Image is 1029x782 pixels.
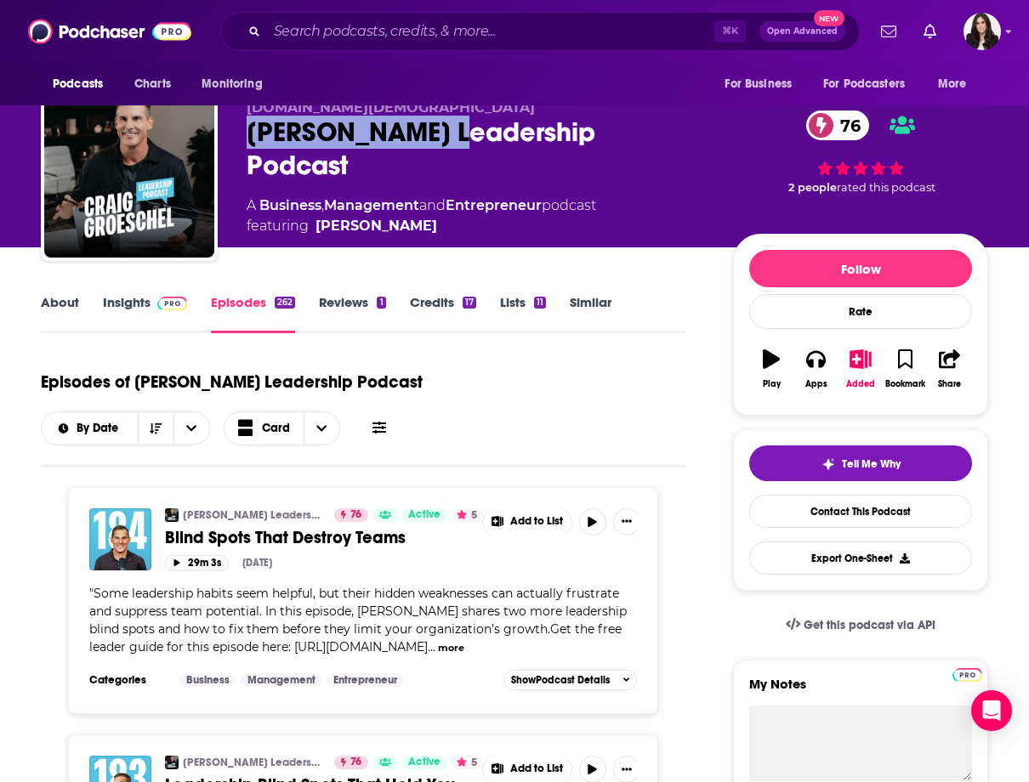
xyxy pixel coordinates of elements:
[483,508,571,535] button: Show More Button
[839,338,883,399] button: Added
[183,508,323,522] a: [PERSON_NAME] Leadership Podcast
[971,690,1012,731] div: Open Intercom Messenger
[749,676,972,705] label: My Notes
[772,604,949,646] a: Get this podcast via API
[401,508,447,522] a: Active
[874,17,903,46] a: Show notifications dropdown
[759,21,845,42] button: Open AdvancedNew
[89,586,627,654] span: Some leadership habits seem helpful, but their hidden weaknesses can actually frustrate and suppr...
[41,371,423,393] h1: Episodes of [PERSON_NAME] Leadership Podcast
[324,197,419,213] a: Management
[749,495,972,528] a: Contact This Podcast
[179,673,236,687] a: Business
[224,411,341,445] button: Choose View
[806,110,869,140] a: 76
[733,99,988,206] div: 76 2 peoplerated this podcast
[138,412,173,445] button: Sort Direction
[327,673,404,687] a: Entrepreneur
[220,12,860,51] div: Search podcasts, credits, & more...
[788,181,837,194] span: 2 people
[510,762,563,775] span: Add to List
[321,197,324,213] span: ,
[408,754,441,771] span: Active
[89,508,151,570] img: Blind Spots That Destroy Teams
[190,68,284,100] button: open menu
[928,338,972,399] button: Share
[503,670,638,690] button: ShowPodcast Details
[938,72,967,96] span: More
[202,72,262,96] span: Monitoring
[570,294,611,333] a: Similar
[377,297,385,309] div: 1
[334,756,368,769] a: 76
[410,294,476,333] a: Credits17
[242,557,272,569] div: [DATE]
[510,515,563,528] span: Add to List
[964,13,1001,50] img: User Profile
[28,15,191,48] img: Podchaser - Follow, Share and Rate Podcasts
[334,508,368,522] a: 76
[793,338,838,399] button: Apps
[883,338,927,399] button: Bookmark
[446,197,542,213] a: Entrepreneur
[749,250,972,287] button: Follow
[749,294,972,329] div: Rate
[89,673,166,687] h3: Categories
[247,216,596,236] span: featuring
[500,294,546,333] a: Lists11
[350,507,361,524] span: 76
[952,668,982,682] img: Podchaser Pro
[846,379,875,389] div: Added
[823,72,905,96] span: For Podcasters
[463,297,476,309] div: 17
[44,88,214,258] img: Craig Groeschel Leadership Podcast
[316,216,437,236] a: Craig Groeschel
[41,411,210,445] h2: Choose List sort
[714,20,746,42] span: ⌘ K
[165,756,179,769] img: Craig Groeschel Leadership Podcast
[319,294,385,333] a: Reviews1
[511,674,610,686] span: Show Podcast Details
[837,181,935,194] span: rated this podcast
[534,297,546,309] div: 11
[123,68,181,100] a: Charts
[749,445,972,481] button: tell me why sparkleTell Me Why
[262,422,290,434] span: Card
[275,297,295,309] div: 262
[165,527,406,548] span: Blind Spots That Destroy Teams
[763,379,781,389] div: Play
[713,68,813,100] button: open menu
[53,72,103,96] span: Podcasts
[267,18,714,45] input: Search podcasts, credits, & more...
[952,666,982,682] a: Pro website
[452,756,482,769] button: 5
[247,99,535,116] span: [DOMAIN_NAME][DEMOGRAPHIC_DATA]
[749,541,972,575] button: Export One-Sheet
[814,10,844,26] span: New
[725,72,792,96] span: For Business
[428,639,435,654] span: ...
[41,294,79,333] a: About
[77,422,124,434] span: By Date
[812,68,930,100] button: open menu
[173,412,209,445] button: open menu
[42,422,138,434] button: open menu
[183,756,323,769] a: [PERSON_NAME] Leadership Podcast
[350,754,361,771] span: 76
[134,72,171,96] span: Charts
[964,13,1001,50] span: Logged in as RebeccaShapiro
[613,508,640,535] button: Show More Button
[165,527,482,548] a: Blind Spots That Destroy Teams
[165,508,179,522] img: Craig Groeschel Leadership Podcast
[41,68,125,100] button: open menu
[408,507,441,524] span: Active
[938,379,961,389] div: Share
[823,110,869,140] span: 76
[452,508,482,522] button: 5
